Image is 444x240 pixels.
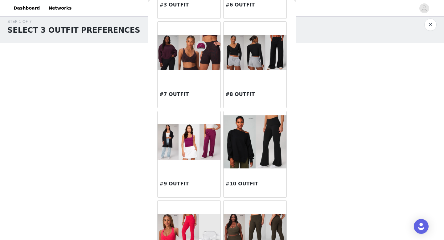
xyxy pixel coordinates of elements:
[225,91,285,98] h3: #8 OUTFIT
[159,1,219,9] h3: #3 OUTFIT
[414,219,429,234] div: Open Intercom Messenger
[224,35,286,70] img: #8 OUTFIT
[159,91,219,98] h3: #7 OUTFIT
[45,1,75,15] a: Networks
[158,35,220,70] img: #7 OUTFIT
[225,180,285,188] h3: #10 OUTFIT
[158,124,220,160] img: #9 OUTFIT
[224,115,286,169] img: #10 OUTFIT
[159,180,219,188] h3: #9 OUTFIT
[7,25,140,36] h1: SELECT 3 OUTFIT PREFERENCES
[421,3,427,13] div: avatar
[225,1,285,9] h3: #6 OUTFIT
[7,19,140,25] div: STEP 1 OF 7
[10,1,43,15] a: Dashboard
